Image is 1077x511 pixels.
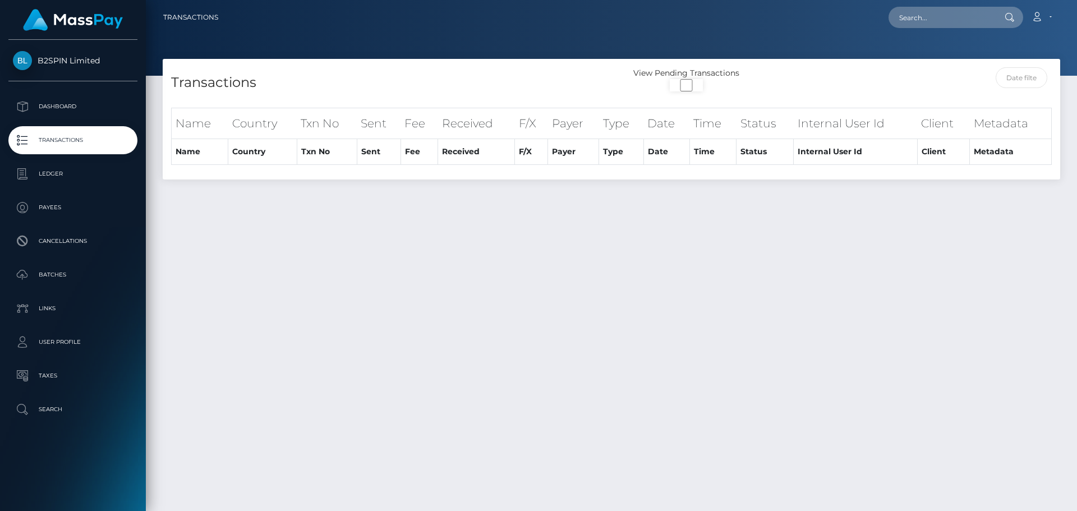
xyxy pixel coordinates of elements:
p: Batches [13,266,133,283]
th: Name [172,108,228,139]
p: Links [13,300,133,317]
a: Ledger [8,160,137,188]
th: Client [917,139,970,165]
th: Internal User Id [794,139,917,165]
a: Dashboard [8,93,137,121]
th: Sent [357,139,401,165]
th: Txn No [297,108,357,139]
th: Country [228,139,297,165]
th: Status [737,139,794,165]
p: Dashboard [13,98,133,115]
a: Search [8,395,137,423]
p: Cancellations [13,233,133,250]
p: Ledger [13,165,133,182]
th: Metadata [970,108,1052,139]
span: B2SPIN Limited [8,56,137,66]
th: Txn No [297,139,357,165]
th: Client [917,108,970,139]
th: F/X [515,139,548,165]
p: Transactions [13,132,133,149]
h4: Transactions [171,73,603,93]
th: F/X [515,108,548,139]
a: User Profile [8,328,137,356]
th: Date [643,108,689,139]
a: Batches [8,261,137,289]
a: Links [8,294,137,323]
th: Time [689,108,736,139]
th: Received [438,108,515,139]
img: B2SPIN Limited [13,51,32,70]
a: Transactions [8,126,137,154]
th: Status [737,108,794,139]
th: Fee [401,139,438,165]
p: Search [13,401,133,418]
a: Transactions [163,6,218,29]
a: Taxes [8,362,137,390]
th: Type [599,139,644,165]
p: Taxes [13,367,133,384]
p: User Profile [13,334,133,351]
th: Payer [548,108,599,139]
th: Payer [548,139,599,165]
th: Name [172,139,228,165]
div: View Pending Transactions [611,67,761,79]
a: Payees [8,194,137,222]
th: Metadata [970,139,1052,165]
img: MassPay Logo [23,9,123,31]
a: Cancellations [8,227,137,255]
th: Country [228,108,297,139]
th: Time [689,139,736,165]
th: Internal User Id [794,108,917,139]
th: Sent [357,108,401,139]
th: Date [643,139,689,165]
input: Date filter [996,67,1048,88]
th: Type [599,108,644,139]
input: Search... [889,7,994,28]
th: Fee [401,108,438,139]
th: Received [438,139,515,165]
p: Payees [13,199,133,216]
